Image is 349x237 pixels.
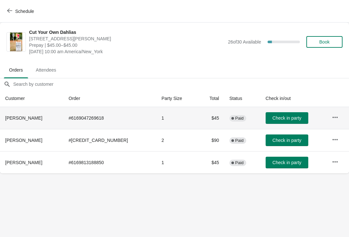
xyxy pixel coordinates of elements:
[63,151,156,173] td: # 6169813188850
[5,115,42,121] span: [PERSON_NAME]
[156,129,198,151] td: 2
[29,42,225,48] span: Prepay | $45.00–$45.00
[272,115,301,121] span: Check in party
[319,39,330,44] span: Book
[13,78,349,90] input: Search by customer
[156,151,198,173] td: 1
[228,39,261,44] span: 26 of 30 Available
[15,9,34,14] span: Schedule
[5,138,42,143] span: [PERSON_NAME]
[272,138,301,143] span: Check in party
[63,90,156,107] th: Order
[31,64,61,76] span: Attendees
[272,160,301,165] span: Check in party
[10,33,23,51] img: Cut Your Own Dahlias
[156,90,198,107] th: Party Size
[29,29,225,35] span: Cut Your Own Dahlias
[4,64,28,76] span: Orders
[29,35,225,42] span: [STREET_ADDRESS][PERSON_NAME]
[235,160,244,165] span: Paid
[266,157,308,168] button: Check in party
[224,90,260,107] th: Status
[156,107,198,129] td: 1
[266,134,308,146] button: Check in party
[235,138,244,143] span: Paid
[235,116,244,121] span: Paid
[198,129,224,151] td: $90
[63,107,156,129] td: # 6169047269618
[306,36,343,48] button: Book
[63,129,156,151] td: # [CREDIT_CARD_NUMBER]
[198,107,224,129] td: $45
[198,151,224,173] td: $45
[260,90,327,107] th: Check in/out
[3,5,39,17] button: Schedule
[5,160,42,165] span: [PERSON_NAME]
[266,112,308,124] button: Check in party
[198,90,224,107] th: Total
[29,48,225,55] span: [DATE] 10:00 am America/New_York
